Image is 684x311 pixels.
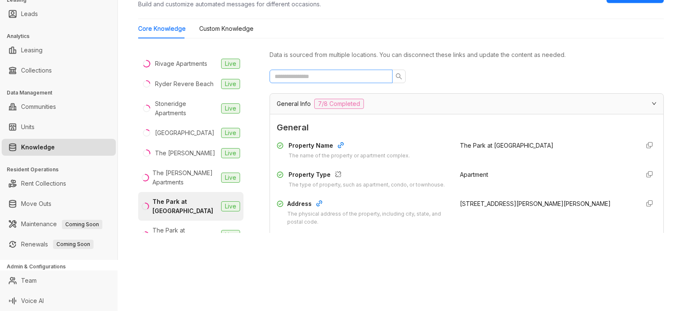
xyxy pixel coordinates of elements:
li: Move Outs [2,195,116,212]
a: Units [21,119,35,135]
div: The [PERSON_NAME] Apartments [152,168,218,187]
span: search [395,73,402,80]
div: The [PERSON_NAME] [155,149,215,158]
div: The type of property, such as apartment, condo, or townhouse. [289,181,445,189]
div: Core Knowledge [138,24,186,33]
span: General Info [277,99,311,108]
a: Team [21,272,37,289]
div: Ryder Revere Beach [155,79,214,89]
li: Knowledge [2,139,116,156]
div: Stoneridge Apartments [155,99,218,118]
a: Voice AI [21,292,44,309]
span: Live [221,173,240,183]
div: Data is sourced from multiple locations. You can disconnect these links and update the content as... [270,50,664,59]
span: Live [221,103,240,114]
a: Rent Collections [21,175,66,192]
h3: Data Management [7,89,118,97]
a: Leads [21,5,38,22]
a: Knowledge [21,139,55,156]
div: [GEOGRAPHIC_DATA] [155,128,214,138]
span: Apartment [460,171,488,178]
li: Team [2,272,116,289]
a: RenewalsComing Soon [21,236,94,253]
a: Collections [21,62,52,79]
li: Collections [2,62,116,79]
h3: Resident Operations [7,166,118,173]
span: General [277,121,657,134]
div: Rivage Apartments [155,59,207,68]
h3: Analytics [7,32,118,40]
span: Coming Soon [53,240,94,249]
div: The Park at [GEOGRAPHIC_DATA] [152,226,218,244]
li: Renewals [2,236,116,253]
div: Address [287,199,449,210]
li: Rent Collections [2,175,116,192]
li: Leads [2,5,116,22]
div: [STREET_ADDRESS][PERSON_NAME][PERSON_NAME] [460,199,633,208]
span: The Park at [GEOGRAPHIC_DATA] [460,142,553,149]
div: Custom Knowledge [199,24,254,33]
div: The Park at [GEOGRAPHIC_DATA] [152,197,218,216]
span: Live [221,148,240,158]
li: Units [2,119,116,135]
a: Move Outs [21,195,51,212]
div: General Info7/8 Completed [270,94,663,114]
span: Live [221,230,240,240]
li: Voice AI [2,292,116,309]
li: Leasing [2,42,116,59]
a: Leasing [21,42,43,59]
span: Coming Soon [62,220,102,229]
span: expanded [652,101,657,106]
div: Property Name [289,141,410,152]
div: The name of the property or apartment complex. [289,152,410,160]
div: Property Type [289,170,445,181]
span: Live [221,59,240,69]
span: Live [221,128,240,138]
span: Live [221,201,240,211]
span: Live [221,79,240,89]
span: 7/8 Completed [314,99,364,109]
li: Maintenance [2,216,116,233]
div: The physical address of the property, including city, state, and postal code. [287,210,449,226]
li: Communities [2,98,116,115]
a: Communities [21,98,56,115]
h3: Admin & Configurations [7,263,118,270]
